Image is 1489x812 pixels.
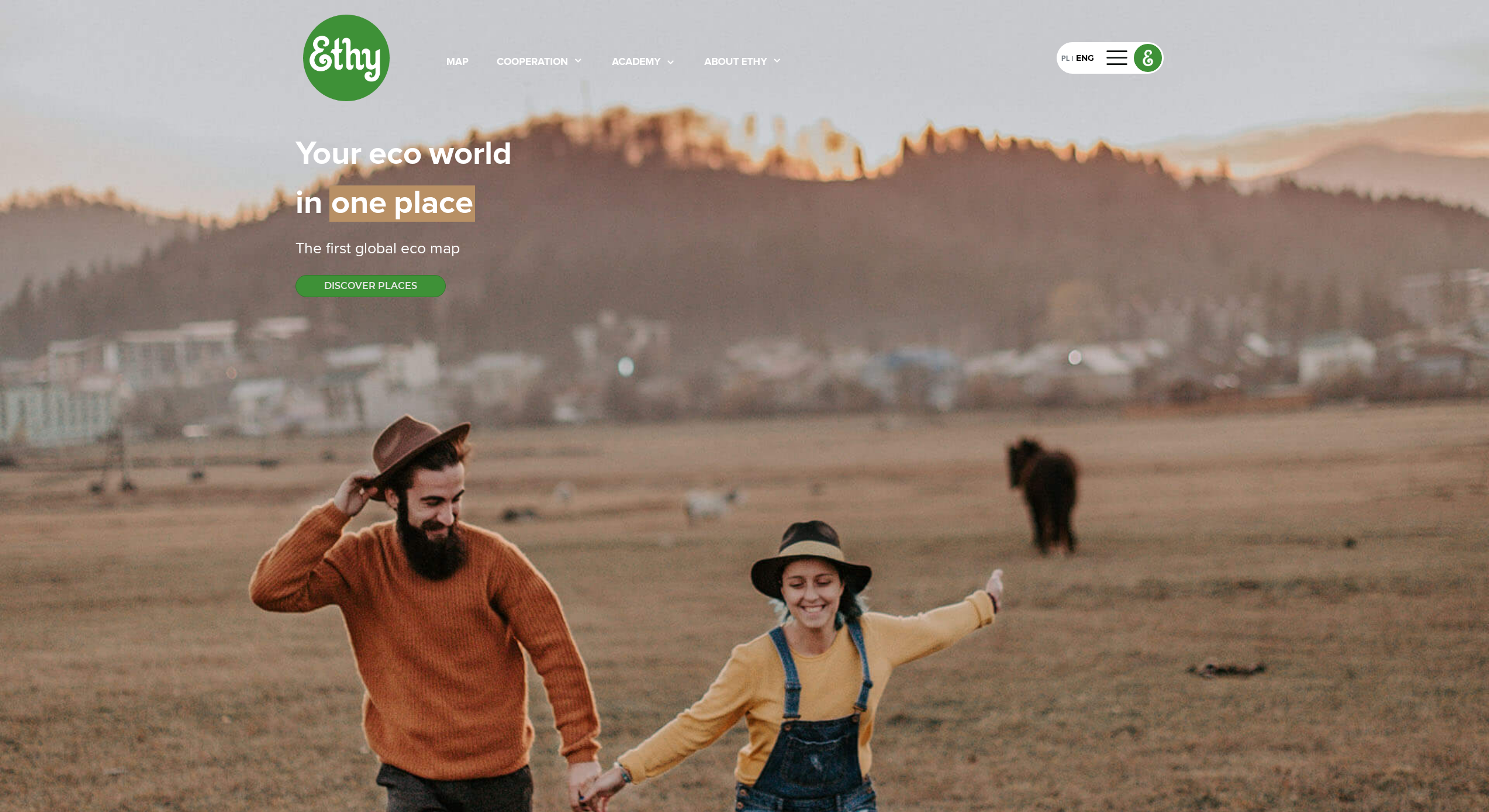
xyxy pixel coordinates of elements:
[446,55,469,70] div: map
[369,138,422,171] span: eco
[295,187,322,220] span: in
[422,138,429,171] span: |
[1061,51,1070,64] div: PL
[295,275,446,297] button: DISCOVER PLACES
[302,14,390,102] img: ethy-logo
[612,55,661,70] div: academy
[362,138,369,171] span: |
[329,185,387,222] span: one
[1070,54,1076,64] div: |
[1134,44,1161,71] img: ethy logo
[1076,52,1094,64] div: ENG
[497,55,568,70] div: cooperation
[295,238,1194,261] div: The first global eco map
[322,187,329,220] span: |
[429,138,512,171] span: world
[704,55,767,70] div: About ethy
[394,185,475,222] span: place
[387,185,394,222] span: |
[295,138,362,171] span: Your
